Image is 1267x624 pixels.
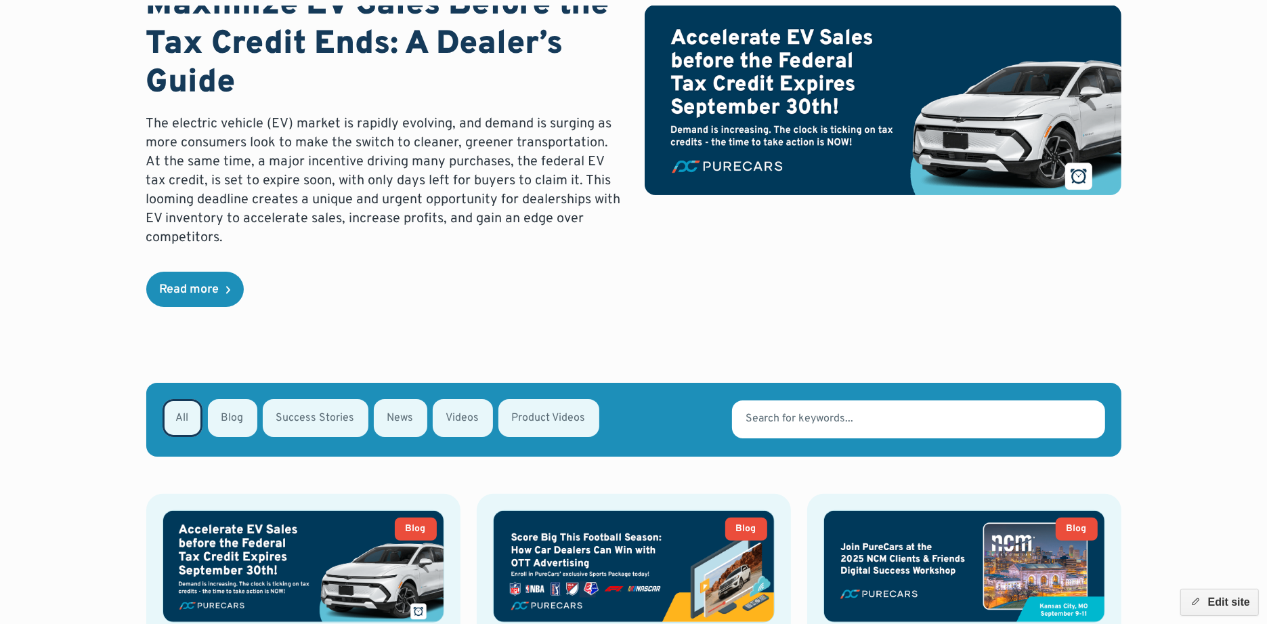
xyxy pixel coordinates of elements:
[406,524,426,534] div: Blog
[160,284,219,296] div: Read more
[732,400,1104,438] input: Search for keywords...
[1180,589,1259,616] button: Edit site
[1067,524,1087,534] div: Blog
[736,524,756,534] div: Blog
[146,383,1121,457] form: Email Form
[146,272,244,307] a: Read more
[146,115,623,247] p: The electric vehicle (EV) market is rapidly evolving, and demand is surging as more consumers loo...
